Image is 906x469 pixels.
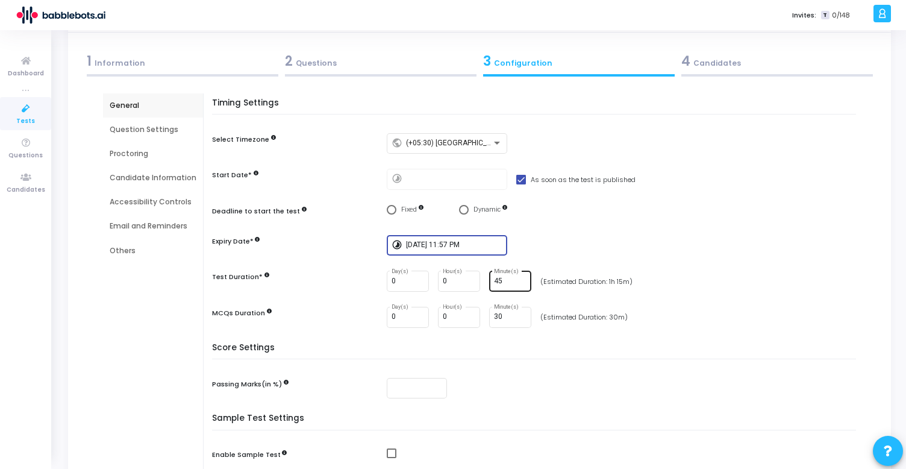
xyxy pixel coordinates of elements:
[110,100,196,111] div: General
[212,134,269,145] label: Select Timezone
[110,221,196,231] div: Email and Reminders
[110,124,196,135] div: Question Settings
[212,98,862,115] h5: Timing Settings
[212,450,287,460] label: Enable Sample Test
[281,48,480,80] a: 2Questions
[16,116,35,127] span: Tests
[212,379,282,389] label: Passing Marks(in %)
[678,48,876,80] a: 4Candidates
[110,172,196,183] div: Candidate Information
[483,52,491,71] span: 3
[406,139,580,147] span: (+05:30) [GEOGRAPHIC_DATA]/[GEOGRAPHIC_DATA]
[87,51,278,71] div: Information
[483,51,675,71] div: Configuration
[7,185,45,195] span: Candidates
[392,137,406,151] mat-icon: public
[821,11,829,20] span: T
[8,69,44,79] span: Dashboard
[212,170,252,180] label: Start Date*
[110,245,196,256] div: Others
[212,206,300,216] label: Deadline to start the test
[392,239,406,253] mat-icon: timelapse
[480,48,678,80] a: 3Configuration
[87,52,92,71] span: 1
[540,312,628,323] div: (Estimated Duration: 30m)
[681,52,690,71] span: 4
[392,172,406,187] mat-icon: timelapse
[110,148,196,159] div: Proctoring
[285,51,476,71] div: Questions
[15,3,105,27] img: logo
[212,308,272,318] label: MCQs Duration
[792,10,816,20] label: Invites:
[285,52,293,71] span: 2
[83,48,281,80] a: 1Information
[110,197,196,207] div: Accessibility Controls
[387,205,507,215] mat-radio-group: Select confirmation
[212,343,862,360] h5: Score Settings
[212,414,862,430] h5: Sample Test Settings
[8,151,43,161] span: Questions
[473,206,501,213] span: Dynamic
[531,172,636,187] span: As soon as the test is published
[401,206,417,213] span: Fixed
[212,236,260,247] label: Expiry Date*
[212,272,263,282] label: Test Duration*
[832,10,850,20] span: 0/148
[681,51,873,71] div: Candidates
[540,277,633,287] div: (Estimated Duration: 1h 15m)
